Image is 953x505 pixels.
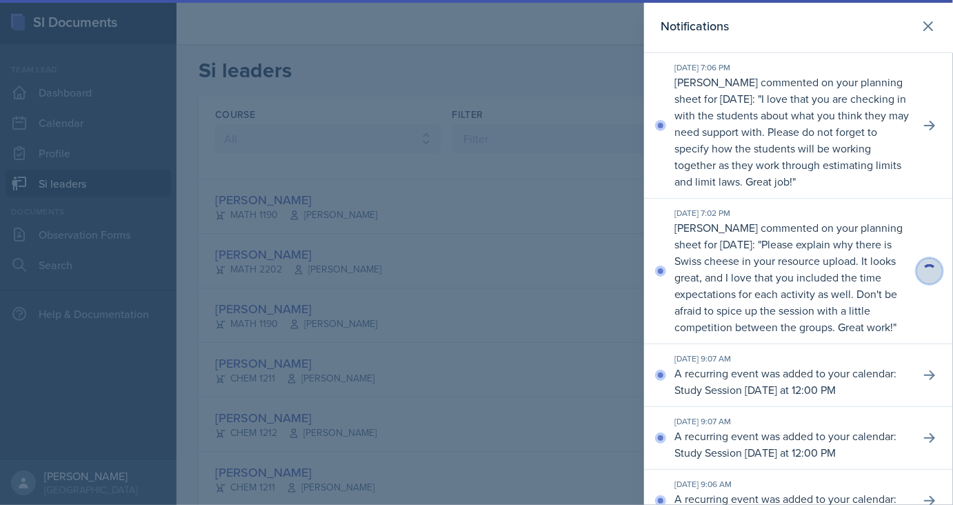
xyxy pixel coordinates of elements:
[674,61,909,74] div: [DATE] 7:06 PM
[674,365,909,398] p: A recurring event was added to your calendar: Study Session [DATE] at 12:00 PM
[674,415,909,428] div: [DATE] 9:07 AM
[661,17,729,36] h2: Notifications
[674,237,897,335] p: Please explain why there is Swiss cheese in your resource upload. It looks great, and I love that...
[674,353,909,365] div: [DATE] 9:07 AM
[674,478,909,491] div: [DATE] 9:06 AM
[674,207,909,219] div: [DATE] 7:02 PM
[674,428,909,461] p: A recurring event was added to your calendar: Study Session [DATE] at 12:00 PM
[674,74,909,190] p: [PERSON_NAME] commented on your planning sheet for [DATE]: " "
[674,91,909,189] p: I love that you are checking in with the students about what you think they may need support with...
[674,219,909,335] p: [PERSON_NAME] commented on your planning sheet for [DATE]: " "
